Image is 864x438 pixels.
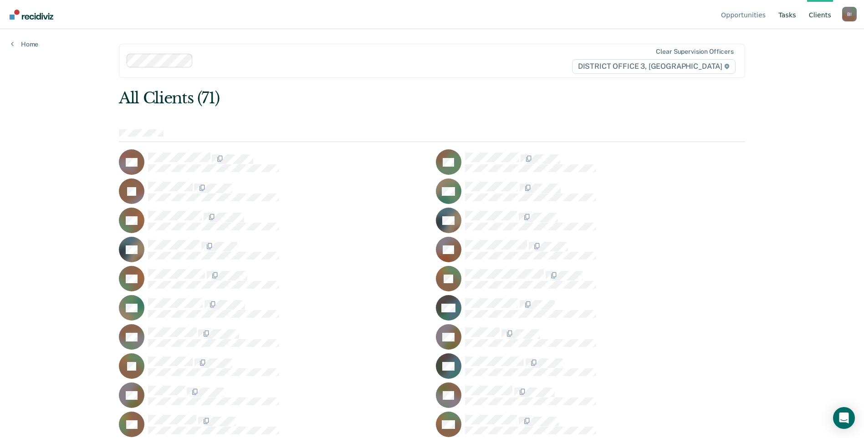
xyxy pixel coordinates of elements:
[572,59,736,74] span: DISTRICT OFFICE 3, [GEOGRAPHIC_DATA]
[11,40,38,48] a: Home
[842,7,857,21] div: B I
[656,48,733,56] div: Clear supervision officers
[842,7,857,21] button: Profile dropdown button
[10,10,53,20] img: Recidiviz
[119,89,620,107] div: All Clients (71)
[833,407,855,429] div: Open Intercom Messenger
